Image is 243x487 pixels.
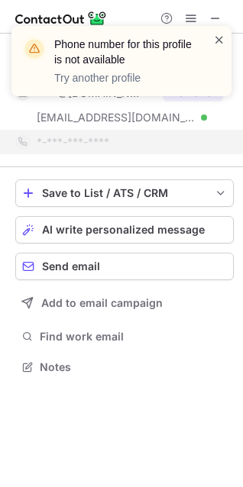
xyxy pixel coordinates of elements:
button: save-profile-one-click [15,179,234,207]
span: Add to email campaign [41,297,163,309]
img: ContactOut v5.3.10 [15,9,107,27]
button: Find work email [15,326,234,347]
button: Send email [15,253,234,280]
img: warning [22,37,47,61]
button: Add to email campaign [15,289,234,317]
button: AI write personalized message [15,216,234,243]
span: Find work email [40,330,228,343]
span: Send email [42,260,100,273]
header: Phone number for this profile is not available [54,37,195,67]
span: Notes [40,360,228,374]
span: AI write personalized message [42,224,205,236]
button: Notes [15,356,234,378]
p: Try another profile [54,70,195,85]
div: Save to List / ATS / CRM [42,187,207,199]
